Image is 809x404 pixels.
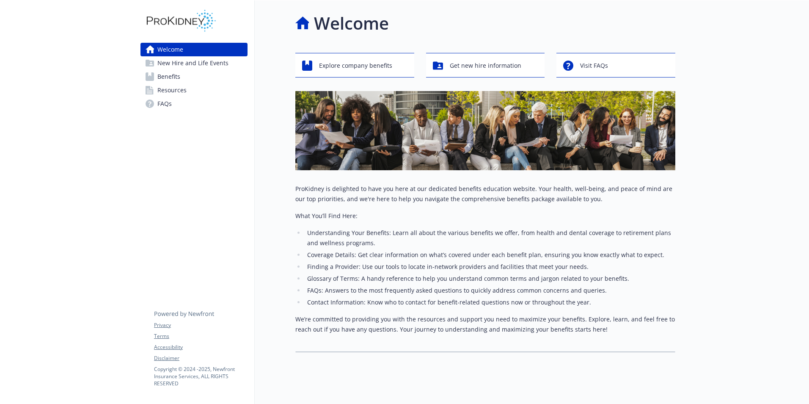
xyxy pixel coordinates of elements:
button: Get new hire information [426,53,545,77]
p: Copyright © 2024 - 2025 , Newfront Insurance Services, ALL RIGHTS RESERVED [154,365,247,387]
li: FAQs: Answers to the most frequently asked questions to quickly address common concerns and queries. [305,285,675,296]
p: We’re committed to providing you with the resources and support you need to maximize your benefit... [295,314,675,335]
a: FAQs [140,97,248,111]
span: Resources [157,83,187,97]
li: Glossary of Terms: A handy reference to help you understand common terms and jargon related to yo... [305,274,675,284]
span: Visit FAQs [580,58,608,74]
span: Explore company benefits [319,58,392,74]
img: overview page banner [295,91,675,170]
li: Coverage Details: Get clear information on what’s covered under each benefit plan, ensuring you k... [305,250,675,260]
li: Contact Information: Know who to contact for benefit-related questions now or throughout the year. [305,297,675,307]
p: What You’ll Find Here: [295,211,675,221]
p: ProKidney is delighted to have you here at our dedicated benefits education website. Your health,... [295,184,675,204]
h1: Welcome [314,11,389,36]
li: Finding a Provider: Use our tools to locate in-network providers and facilities that meet your ne... [305,262,675,272]
a: New Hire and Life Events [140,56,248,70]
a: Resources [140,83,248,97]
a: Terms [154,332,247,340]
a: Disclaimer [154,354,247,362]
button: Visit FAQs [556,53,675,77]
span: Welcome [157,43,183,56]
span: FAQs [157,97,172,111]
span: Get new hire information [450,58,521,74]
span: New Hire and Life Events [157,56,228,70]
a: Privacy [154,321,247,329]
span: Benefits [157,70,180,83]
a: Welcome [140,43,248,56]
li: Understanding Your Benefits: Learn all about the various benefits we offer, from health and denta... [305,228,675,248]
a: Benefits [140,70,248,83]
a: Accessibility [154,343,247,351]
button: Explore company benefits [295,53,414,77]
